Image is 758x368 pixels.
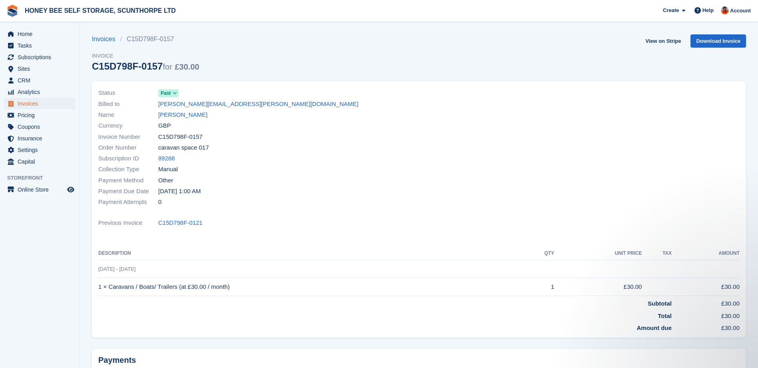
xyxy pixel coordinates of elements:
[642,34,684,48] a: View on Stripe
[158,165,178,174] span: Manual
[158,176,173,185] span: Other
[92,34,199,44] nav: breadcrumbs
[98,176,158,185] span: Payment Method
[522,247,554,260] th: QTY
[92,52,199,60] span: Invoice
[4,52,76,63] a: menu
[4,184,76,195] a: menu
[18,86,66,98] span: Analytics
[18,156,66,167] span: Capital
[158,154,175,163] a: 89268
[18,133,66,144] span: Insurance
[92,34,120,44] a: Invoices
[158,143,209,152] span: caravan space 017
[18,121,66,132] span: Coupons
[175,62,199,71] span: £30.00
[18,75,66,86] span: CRM
[158,121,171,130] span: GBP
[658,312,672,319] strong: Total
[4,28,76,40] a: menu
[554,278,642,296] td: £30.00
[158,100,358,109] a: [PERSON_NAME][EMAIL_ADDRESS][PERSON_NAME][DOMAIN_NAME]
[161,90,171,97] span: Paid
[6,5,18,17] img: stora-icon-8386f47178a22dfd0bd8f6a31ec36ba5ce8667c1dd55bd0f319d3a0aa187defe.svg
[18,63,66,74] span: Sites
[18,184,66,195] span: Online Store
[4,144,76,156] a: menu
[98,278,522,296] td: 1 × Caravans / Boats/ Trailers (at £30.00 / month)
[98,110,158,120] span: Name
[4,86,76,98] a: menu
[158,198,161,207] span: 0
[730,7,751,15] span: Account
[672,308,740,321] td: £30.00
[672,320,740,333] td: £30.00
[672,247,740,260] th: Amount
[637,324,672,331] strong: Amount due
[554,247,642,260] th: Unit Price
[721,6,729,14] img: Abbie Tucker
[98,247,522,260] th: Description
[18,144,66,156] span: Settings
[642,247,672,260] th: Tax
[702,6,714,14] span: Help
[18,98,66,109] span: Invoices
[98,165,158,174] span: Collection Type
[92,61,199,72] div: C15D798F-0157
[663,6,679,14] span: Create
[98,198,158,207] span: Payment Attempts
[4,75,76,86] a: menu
[158,132,203,142] span: C15D798F-0157
[98,154,158,163] span: Subscription ID
[4,98,76,109] a: menu
[18,52,66,63] span: Subscriptions
[690,34,746,48] a: Download Invoice
[4,63,76,74] a: menu
[98,132,158,142] span: Invoice Number
[66,185,76,194] a: Preview store
[18,28,66,40] span: Home
[522,278,554,296] td: 1
[98,266,135,272] span: [DATE] - [DATE]
[98,88,158,98] span: Status
[672,296,740,308] td: £30.00
[98,100,158,109] span: Billed to
[672,278,740,296] td: £30.00
[7,174,80,182] span: Storefront
[158,187,201,196] time: 2025-09-24 00:00:00 UTC
[4,156,76,167] a: menu
[22,4,179,17] a: HONEY BEE SELF STORAGE, SCUNTHORPE LTD
[4,133,76,144] a: menu
[98,355,740,365] h2: Payments
[163,62,172,71] span: for
[648,300,672,307] strong: Subtotal
[98,187,158,196] span: Payment Due Date
[4,121,76,132] a: menu
[18,110,66,121] span: Pricing
[4,40,76,51] a: menu
[158,88,179,98] a: Paid
[18,40,66,51] span: Tasks
[158,110,207,120] a: [PERSON_NAME]
[98,218,158,228] span: Previous Invoice
[4,110,76,121] a: menu
[98,121,158,130] span: Currency
[98,143,158,152] span: Order Number
[158,218,203,228] a: C15D798F-0121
